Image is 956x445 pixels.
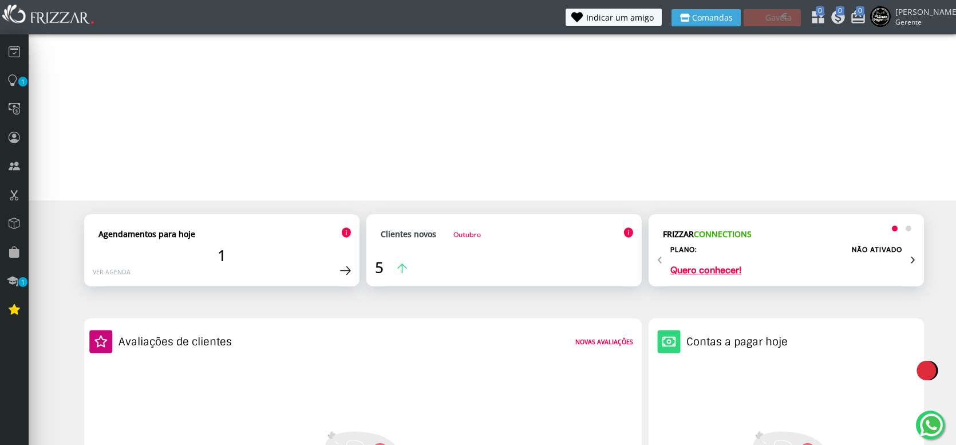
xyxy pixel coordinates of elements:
[623,227,633,238] img: Ícone de informação
[870,6,950,29] a: [PERSON_NAME] Gerente
[671,9,741,26] button: Comandas
[586,14,654,22] span: Indicar um amigo
[694,229,752,239] span: CONNECTIONS
[670,245,697,254] h2: Plano:
[810,9,821,27] a: 0
[830,9,842,27] a: 0
[18,77,27,86] span: 1
[98,229,195,239] strong: Agendamentos para hoje
[218,245,226,266] span: 1
[670,266,741,275] a: Quero conhecer!
[397,263,407,273] img: Ícone de seta para a cima
[663,229,752,239] strong: FRIZZAR
[852,245,902,254] label: NÃO ATIVADO
[895,6,947,17] span: [PERSON_NAME]
[375,257,384,278] span: 5
[341,227,351,238] img: Ícone de informação
[816,6,824,15] span: 0
[910,246,915,270] span: Next
[657,246,662,270] span: Previous
[575,338,633,346] strong: Novas avaliações
[899,342,956,399] img: loading3.gif
[381,229,481,239] a: Clientes novosOutubro
[18,277,27,287] span: 1
[340,266,351,275] img: Ícone de seta para a direita
[89,330,113,353] img: Ícone de estrela
[856,6,864,15] span: 0
[453,230,481,239] span: Outubro
[895,17,947,27] span: Gerente
[850,9,862,27] a: 0
[93,268,131,276] a: Ver agenda
[566,9,662,26] button: Indicar um amigo
[657,330,681,353] img: Ícone de um cofre
[918,411,945,439] img: whatsapp.png
[375,257,407,278] a: 5
[686,335,788,349] h2: Contas a pagar hoje
[692,14,733,22] span: Comandas
[118,335,232,349] h2: Avaliações de clientes
[836,6,844,15] span: 0
[381,229,436,239] strong: Clientes novos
